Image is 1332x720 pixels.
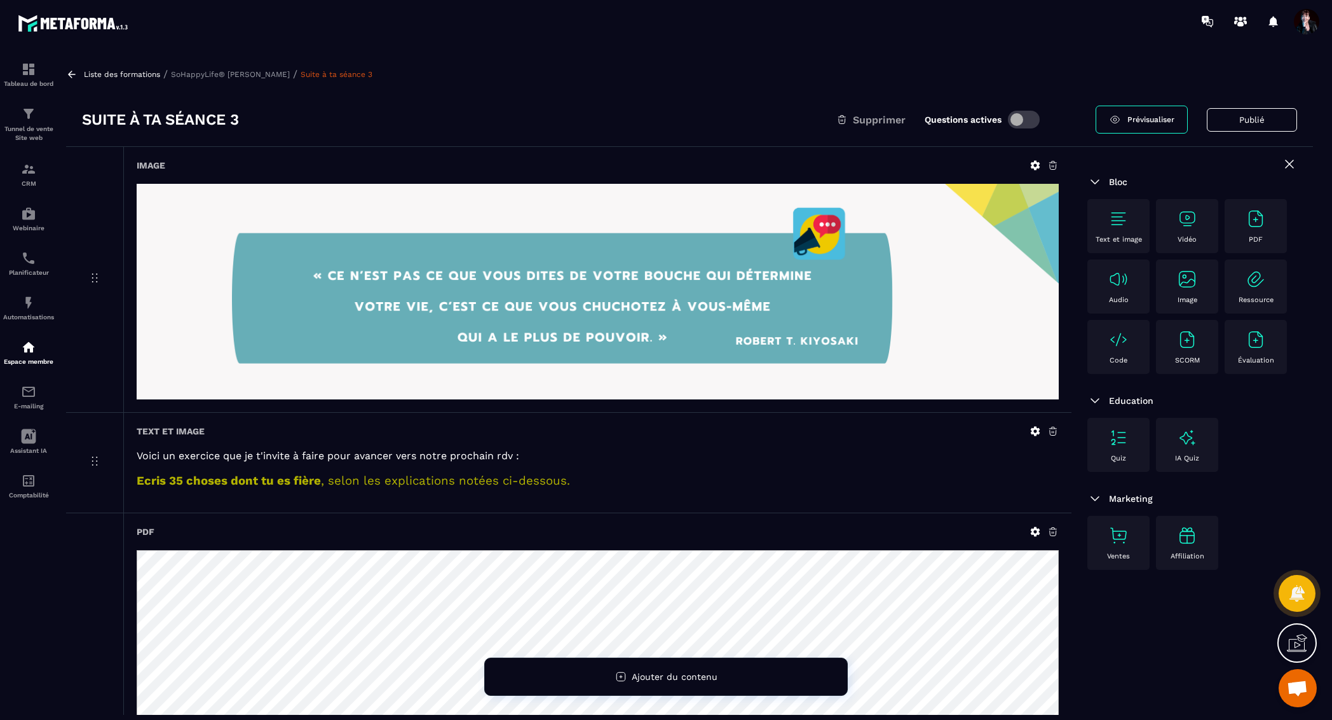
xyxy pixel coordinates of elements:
[163,68,168,80] span: /
[301,70,372,79] a: Suite à ta séance 3
[1175,454,1199,462] p: IA Quiz
[18,11,132,35] img: logo
[1109,494,1153,504] span: Marketing
[21,206,36,221] img: automations
[1246,209,1266,229] img: text-image no-wra
[1087,491,1103,506] img: arrow-down
[3,464,54,508] a: accountantaccountantComptabilité
[3,152,54,197] a: formationformationCRM
[853,114,906,126] span: Supprimer
[21,162,36,177] img: formation
[3,125,54,142] p: Tunnel de vente Site web
[1107,552,1130,560] p: Ventes
[21,295,36,310] img: automations
[1246,329,1266,350] img: text-image no-wra
[3,269,54,276] p: Planificateur
[1108,427,1129,448] img: text-image no-wra
[1096,235,1142,244] p: Text et image
[3,197,54,241] a: automationsautomationsWebinaire
[21,106,36,121] img: formation
[3,80,54,87] p: Tableau de bord
[3,447,54,454] p: Assistant IA
[1249,235,1263,244] p: PDF
[321,474,570,488] span: , selon les explications notées ci-dessous.
[21,62,36,77] img: formation
[3,241,54,286] a: schedulerschedulerPlanificateur
[84,70,160,79] a: Liste des formations
[3,225,54,232] p: Webinaire
[1177,427,1197,448] img: text-image
[632,672,717,682] span: Ajouter du contenu
[1087,393,1103,408] img: arrow-down
[1096,106,1188,134] a: Prévisualiser
[1108,209,1129,229] img: text-image no-wra
[137,184,1059,399] img: background
[3,180,54,187] p: CRM
[1109,396,1153,406] span: Education
[137,160,165,170] h6: Image
[3,403,54,410] p: E-mailing
[1171,552,1204,560] p: Affiliation
[293,68,297,80] span: /
[1239,296,1274,304] p: Ressource
[1207,108,1297,132] button: Publié
[1177,329,1197,350] img: text-image no-wra
[1246,269,1266,289] img: text-image no-wra
[1111,454,1126,462] p: Quiz
[1178,296,1197,304] p: Image
[1238,356,1274,364] p: Évaluation
[82,109,239,130] h3: Suite à ta séance 3
[137,426,205,436] h6: Text et image
[1279,669,1317,707] div: Ouvrir le chat
[21,251,36,266] img: scheduler
[3,358,54,365] p: Espace membre
[137,474,321,488] strong: Ecris 35 choses dont tu es fière
[137,450,1059,462] p: Voici un exercice que je t'invite à faire pour avancer vers notre prochain rdv :
[3,330,54,375] a: automationsautomationsEspace membre
[1175,356,1200,364] p: SCORM
[1108,269,1129,289] img: text-image no-wra
[1087,174,1103,190] img: arrow-down
[3,492,54,499] p: Comptabilité
[1110,356,1127,364] p: Code
[1177,525,1197,546] img: text-image
[1178,235,1197,244] p: Vidéo
[1108,525,1129,546] img: text-image no-wra
[1108,329,1129,350] img: text-image no-wra
[137,527,154,537] h6: PDF
[1109,177,1127,187] span: Bloc
[925,114,1002,125] label: Questions actives
[21,340,36,355] img: automations
[171,70,290,79] a: SoHappyLife® [PERSON_NAME]
[3,375,54,419] a: emailemailE-mailing
[3,286,54,330] a: automationsautomationsAutomatisations
[21,473,36,488] img: accountant
[21,384,36,399] img: email
[1177,209,1197,229] img: text-image no-wra
[1127,115,1174,124] span: Prévisualiser
[3,419,54,464] a: Assistant IA
[3,52,54,97] a: formationformationTableau de bord
[3,97,54,152] a: formationformationTunnel de vente Site web
[1109,296,1129,304] p: Audio
[1177,269,1197,289] img: text-image no-wra
[3,314,54,321] p: Automatisations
